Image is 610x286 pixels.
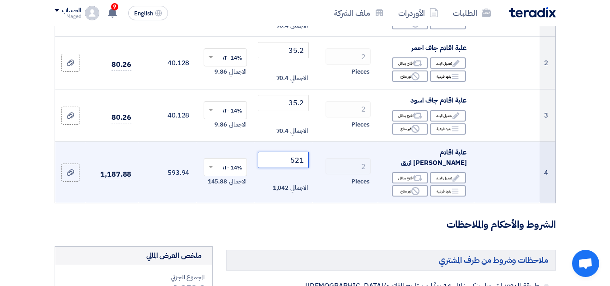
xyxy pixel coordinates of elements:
div: غير متاح [392,70,428,82]
span: 9.86 [214,67,227,76]
div: اقترح بدائل [392,57,428,69]
a: الأوردرات [391,2,446,23]
input: أدخل سعر الوحدة [258,42,308,58]
div: تعديل البند [430,57,466,69]
span: الاجمالي [290,74,307,83]
span: 9.86 [214,120,227,129]
span: English [134,10,153,17]
div: ملخص العرض المالي [146,250,201,261]
img: profile_test.png [85,6,99,20]
button: English [128,6,168,20]
div: تعديل البند [430,110,466,122]
ng-select: VAT [204,158,247,176]
div: تعديل البند [430,172,466,183]
div: اقترح بدائل [392,110,428,122]
h5: ملاحظات وشروط من طرف المشتري [226,250,556,270]
span: علبة اقلام جاف اسود [410,95,467,105]
a: Open chat [572,250,599,277]
input: أدخل سعر الوحدة [258,152,308,168]
td: 40.128 [139,37,196,89]
img: Teradix logo [509,7,556,18]
span: الاجمالي [229,177,246,186]
input: RFQ_STEP1.ITEMS.2.AMOUNT_TITLE [326,101,371,117]
div: الحساب [62,7,81,14]
span: الاجمالي [290,183,307,192]
td: 40.128 [139,89,196,142]
span: الاجمالي [229,67,246,76]
div: المجموع الجزئي [62,272,205,282]
ng-select: VAT [204,48,247,66]
span: 1,042 [273,183,289,192]
div: اقترح بدائل [392,172,428,183]
span: 1,187.88 [100,169,131,180]
input: أدخل سعر الوحدة [258,95,308,111]
span: Pieces [351,177,369,186]
a: ملف الشركة [327,2,391,23]
div: Maged [55,14,81,19]
span: 80.26 [112,59,132,70]
div: غير متاح [392,185,428,197]
span: 70.4 [276,127,289,136]
a: الطلبات [446,2,498,23]
span: 145.88 [208,177,227,186]
span: علبة اقلام جاف احمر [411,43,467,53]
span: 70.4 [276,74,289,83]
ng-select: VAT [204,101,247,119]
div: بنود فرعية [430,70,466,82]
span: علبة اقلام [PERSON_NAME] ازرق [401,147,467,168]
input: RFQ_STEP1.ITEMS.2.AMOUNT_TITLE [326,158,371,174]
span: الاجمالي [290,127,307,136]
span: Pieces [351,67,369,76]
td: 2 [540,37,555,89]
div: بنود فرعية [430,185,466,197]
td: 4 [540,142,555,203]
span: 80.26 [112,112,132,123]
span: Pieces [351,120,369,129]
td: 593.94 [139,142,196,203]
td: 3 [540,89,555,142]
h3: الشروط والأحكام والملاحظات [55,218,556,232]
span: الاجمالي [229,120,246,129]
div: بنود فرعية [430,123,466,135]
span: 9 [111,3,118,10]
div: غير متاح [392,123,428,135]
input: RFQ_STEP1.ITEMS.2.AMOUNT_TITLE [326,48,371,65]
